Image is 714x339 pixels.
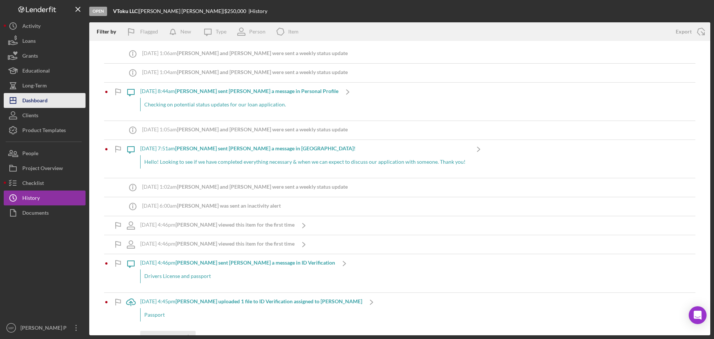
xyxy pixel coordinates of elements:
div: Educational [22,63,50,80]
button: Activity [4,19,86,33]
b: [PERSON_NAME] and [PERSON_NAME] were sent a weekly status update [177,183,348,190]
div: Project Overview [22,161,63,178]
button: Grants [4,48,86,63]
div: Export [676,24,692,39]
span: $250,000 [224,8,246,14]
div: Grants [22,48,38,65]
div: Checklist [22,176,44,192]
div: Drivers License and passport [140,269,335,283]
div: Filter by [97,29,122,35]
div: [DATE] 1:02am [142,184,348,190]
b: [PERSON_NAME] uploaded 1 file to ID Verification assigned to [PERSON_NAME] [176,298,362,304]
b: [PERSON_NAME] viewed this item for the first time [176,221,295,228]
b: [PERSON_NAME] and [PERSON_NAME] were sent a weekly status update [177,69,348,75]
div: [DATE] 4:46pm [140,260,335,266]
div: [DATE] 6:00am [142,203,281,209]
button: New [165,24,199,39]
b: [PERSON_NAME] was sent an inactivity alert [177,202,281,209]
div: [DATE] 1:04am [142,69,348,75]
div: Open [89,7,107,16]
button: Long-Term [4,78,86,93]
div: [DATE] 4:45pm [140,298,362,304]
text: MP [9,326,14,330]
div: [DATE] 4:46pm [140,241,295,247]
div: Type [216,29,226,35]
a: [DATE] 4:46pm[PERSON_NAME] sent [PERSON_NAME] a message in ID VerificationDrivers License and pas... [122,254,354,292]
button: History [4,191,86,205]
div: | History [248,8,267,14]
div: Activity [22,19,41,35]
a: [DATE] 4:46pm[PERSON_NAME] viewed this item for the first time [122,216,313,235]
button: MP[PERSON_NAME] P [4,320,86,335]
div: Hello! Looking to see if we have completed everything necessary & when we can expect to discuss o... [140,155,469,169]
button: People [4,146,86,161]
div: [DATE] 7:51am [140,145,469,151]
button: Loans [4,33,86,48]
div: [DATE] 8:44am [140,88,338,94]
button: Export [668,24,710,39]
b: VToku LLC [113,8,138,14]
div: Long-Term [22,78,47,95]
a: [DATE] 4:46pm[PERSON_NAME] viewed this item for the first time [122,235,313,254]
div: Loans [22,33,36,50]
div: [DATE] 4:46pm [140,222,295,228]
button: Documents [4,205,86,220]
b: [PERSON_NAME] sent [PERSON_NAME] a message in [GEOGRAPHIC_DATA]! [175,145,356,151]
b: [PERSON_NAME] and [PERSON_NAME] were sent a weekly status update [177,126,348,132]
div: Person [249,29,266,35]
div: | [113,8,139,14]
div: Dashboard [22,93,48,110]
a: [DATE] 8:44am[PERSON_NAME] sent [PERSON_NAME] a message in Personal ProfileChecking on potential ... [122,83,357,121]
div: Clients [22,108,38,125]
b: [PERSON_NAME] sent [PERSON_NAME] a message in Personal Profile [175,88,338,94]
div: [DATE] 1:05am [142,127,348,132]
b: [PERSON_NAME] viewed this item for the first time [176,240,295,247]
button: Clients [4,108,86,123]
button: Project Overview [4,161,86,176]
div: Item [288,29,299,35]
a: [DATE] 7:51am[PERSON_NAME] sent [PERSON_NAME] a message in [GEOGRAPHIC_DATA]!Hello! Looking to se... [122,140,488,178]
div: [DATE] 1:06am [142,50,348,56]
div: [PERSON_NAME] P [19,320,67,337]
div: Product Templates [22,123,66,140]
div: Passport [140,308,362,322]
div: Open Intercom Messenger [689,306,707,324]
div: People [22,146,38,163]
button: Dashboard [4,93,86,108]
div: Checking on potential status updates for our loan application. [140,98,338,111]
b: [PERSON_NAME] and [PERSON_NAME] were sent a weekly status update [177,50,348,56]
div: Flagged [140,24,158,39]
div: Documents [22,205,49,222]
div: [PERSON_NAME] [PERSON_NAME] | [139,8,224,14]
button: Educational [4,63,86,78]
button: Product Templates [4,123,86,138]
b: [PERSON_NAME] sent [PERSON_NAME] a message in ID Verification [176,259,335,266]
button: Flagged [122,24,165,39]
div: History [22,191,40,207]
button: Checklist [4,176,86,191]
div: New [180,24,191,39]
